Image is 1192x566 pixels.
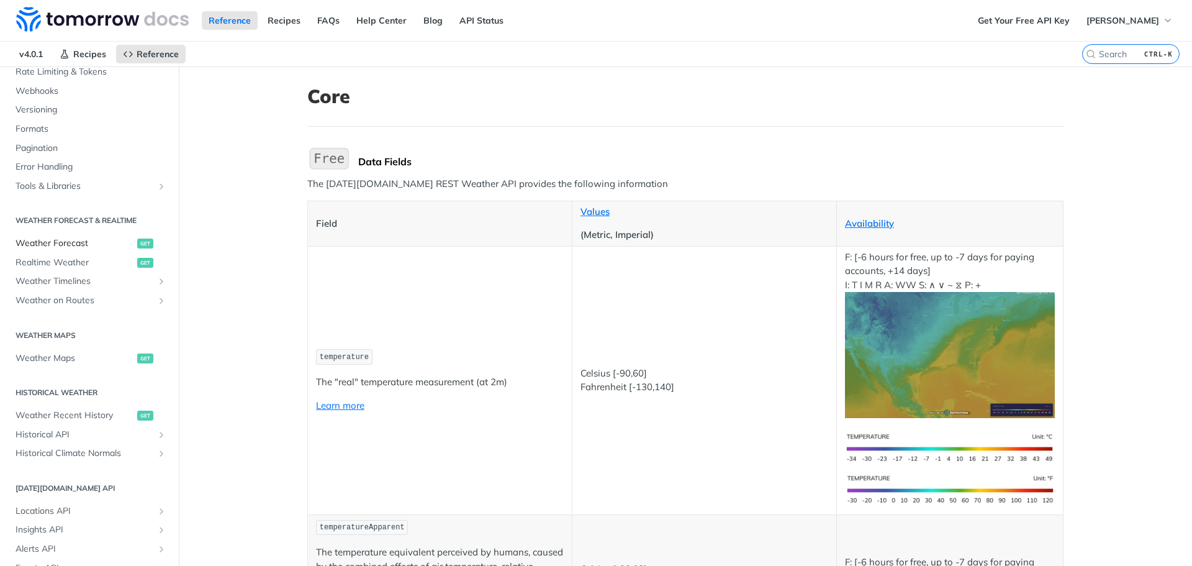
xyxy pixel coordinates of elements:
[16,237,134,250] span: Weather Forecast
[417,11,449,30] a: Blog
[156,430,166,440] button: Show subpages for Historical API
[9,291,169,310] a: Weather on RoutesShow subpages for Weather on Routes
[9,253,169,272] a: Realtime Weatherget
[307,177,1063,191] p: The [DATE][DOMAIN_NAME] REST Weather API provides the following information
[358,155,1063,168] div: Data Fields
[16,447,153,460] span: Historical Climate Normals
[156,296,166,306] button: Show subpages for Weather on Routes
[1080,11,1180,30] button: [PERSON_NAME]
[9,349,169,368] a: Weather Mapsget
[9,139,169,158] a: Pagination
[1086,15,1159,26] span: [PERSON_NAME]
[845,292,1055,418] img: temperature
[9,234,169,253] a: Weather Forecastget
[307,85,1063,107] h1: Core
[845,427,1055,469] img: temperature-si
[580,206,610,217] a: Values
[16,85,166,98] span: Webhooks
[156,449,166,459] button: Show subpages for Historical Climate Normals
[16,104,166,116] span: Versioning
[9,101,169,119] a: Versioning
[9,521,169,539] a: Insights APIShow subpages for Insights API
[316,217,564,231] p: Field
[9,426,169,444] a: Historical APIShow subpages for Historical API
[53,45,113,63] a: Recipes
[16,123,166,135] span: Formats
[845,483,1055,495] span: Expand image
[16,257,134,269] span: Realtime Weather
[9,406,169,425] a: Weather Recent Historyget
[137,239,153,249] span: get
[9,502,169,521] a: Locations APIShow subpages for Locations API
[137,411,153,421] span: get
[16,142,166,155] span: Pagination
[9,330,169,341] h2: Weather Maps
[116,45,186,63] a: Reference
[580,228,828,242] p: (Metric, Imperial)
[137,354,153,363] span: get
[310,11,346,30] a: FAQs
[316,375,564,390] p: The "real" temperature measurement (at 2m)
[1141,48,1176,60] kbd: CTRL-K
[316,399,364,411] a: Learn more
[202,11,258,30] a: Reference
[137,258,153,268] span: get
[16,543,153,555] span: Alerts API
[9,82,169,101] a: Webhooks
[845,349,1055,360] span: Expand image
[16,180,153,193] span: Tools & Libraries
[16,524,153,536] span: Insights API
[320,523,405,532] span: temperatureApparent
[16,429,153,441] span: Historical API
[156,506,166,516] button: Show subpages for Locations API
[73,48,106,60] span: Recipes
[971,11,1077,30] a: Get Your Free API Key
[16,275,153,288] span: Weather Timelines
[9,120,169,139] a: Formats
[845,441,1055,453] span: Expand image
[9,158,169,176] a: Error Handling
[1086,49,1096,59] svg: Search
[320,353,369,362] span: temperature
[16,161,166,173] span: Error Handling
[350,11,413,30] a: Help Center
[9,63,169,81] a: Rate Limiting & Tokens
[845,217,894,229] a: Availability
[16,294,153,307] span: Weather on Routes
[580,367,828,395] p: Celsius [-90,60] Fahrenheit [-130,140]
[453,11,510,30] a: API Status
[156,181,166,191] button: Show subpages for Tools & Libraries
[9,387,169,398] h2: Historical Weather
[9,272,169,291] a: Weather TimelinesShow subpages for Weather Timelines
[16,505,153,518] span: Locations API
[16,66,166,78] span: Rate Limiting & Tokens
[261,11,307,30] a: Recipes
[137,48,179,60] span: Reference
[9,540,169,559] a: Alerts APIShow subpages for Alerts API
[9,483,169,494] h2: [DATE][DOMAIN_NAME] API
[9,177,169,196] a: Tools & LibrariesShow subpages for Tools & Libraries
[16,352,134,365] span: Weather Maps
[156,525,166,535] button: Show subpages for Insights API
[16,7,189,32] img: Tomorrow.io Weather API Docs
[845,469,1055,511] img: temperature-us
[156,276,166,286] button: Show subpages for Weather Timelines
[12,45,50,63] span: v4.0.1
[845,250,1055,418] p: F: [-6 hours for free, up to -7 days for paying accounts, +14 days] I: T I M R A: WW S: ∧ ∨ ~ ⧖ P: +
[16,409,134,422] span: Weather Recent History
[9,215,169,226] h2: Weather Forecast & realtime
[9,444,169,463] a: Historical Climate NormalsShow subpages for Historical Climate Normals
[156,544,166,554] button: Show subpages for Alerts API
